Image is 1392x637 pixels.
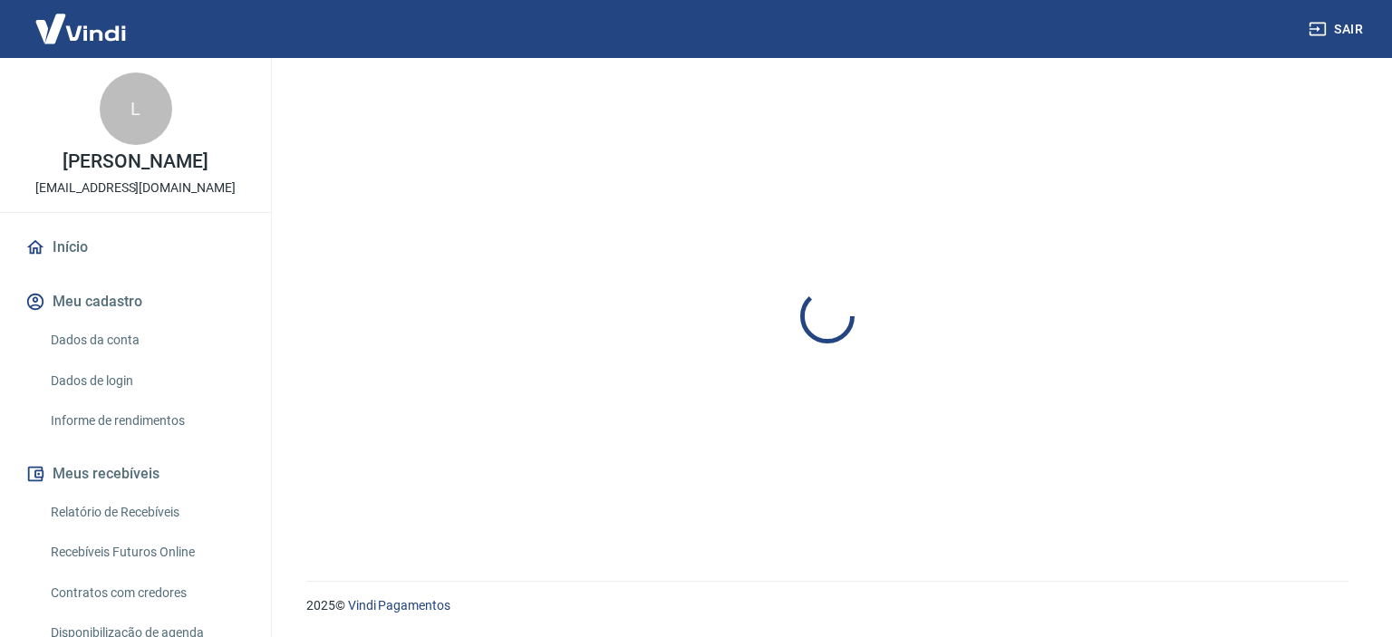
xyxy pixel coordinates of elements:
a: Dados da conta [43,322,249,359]
p: [EMAIL_ADDRESS][DOMAIN_NAME] [35,179,236,198]
a: Dados de login [43,362,249,400]
a: Vindi Pagamentos [348,598,450,613]
a: Início [22,227,249,267]
button: Meus recebíveis [22,454,249,494]
button: Meu cadastro [22,282,249,322]
div: L [100,72,172,145]
a: Recebíveis Futuros Online [43,534,249,571]
p: [PERSON_NAME] [63,152,208,171]
a: Contratos com credores [43,574,249,612]
p: 2025 © [306,596,1348,615]
a: Informe de rendimentos [43,402,249,439]
a: Relatório de Recebíveis [43,494,249,531]
img: Vindi [22,1,140,56]
button: Sair [1305,13,1370,46]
